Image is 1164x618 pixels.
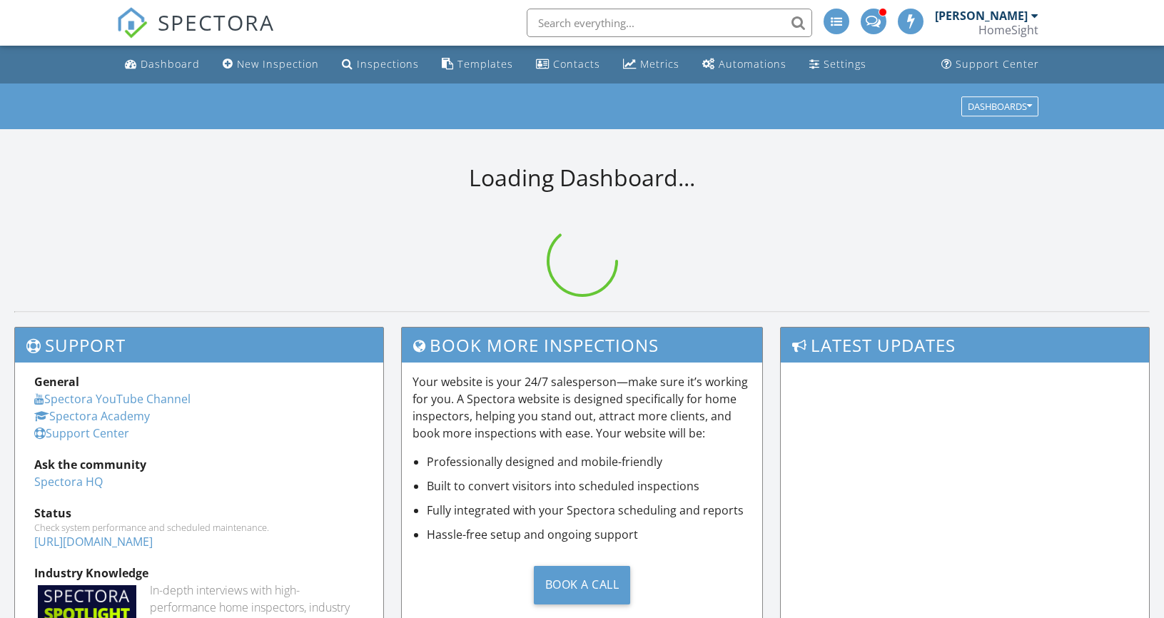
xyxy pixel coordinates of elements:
[237,57,319,71] div: New Inspection
[34,474,103,490] a: Spectora HQ
[956,57,1039,71] div: Support Center
[978,23,1038,37] div: HomeSight
[640,57,679,71] div: Metrics
[936,51,1045,78] a: Support Center
[34,456,364,473] div: Ask the community
[217,51,325,78] a: New Inspection
[34,374,79,390] strong: General
[534,566,631,604] div: Book a Call
[34,522,364,533] div: Check system performance and scheduled maintenance.
[824,57,866,71] div: Settings
[116,19,275,49] a: SPECTORA
[457,57,513,71] div: Templates
[697,51,792,78] a: Automations (Advanced)
[34,425,129,441] a: Support Center
[158,7,275,37] span: SPECTORA
[34,391,191,407] a: Spectora YouTube Channel
[617,51,685,78] a: Metrics
[413,373,751,442] p: Your website is your 24/7 salesperson—make sure it’s working for you. A Spectora website is desig...
[935,9,1028,23] div: [PERSON_NAME]
[116,7,148,39] img: The Best Home Inspection Software - Spectora
[427,477,751,495] li: Built to convert visitors into scheduled inspections
[34,505,364,522] div: Status
[15,328,383,363] h3: Support
[781,328,1149,363] h3: Latest Updates
[336,51,425,78] a: Inspections
[527,9,812,37] input: Search everything...
[436,51,519,78] a: Templates
[34,564,364,582] div: Industry Knowledge
[357,57,419,71] div: Inspections
[141,57,200,71] div: Dashboard
[427,453,751,470] li: Professionally designed and mobile-friendly
[427,502,751,519] li: Fully integrated with your Spectora scheduling and reports
[413,554,751,615] a: Book a Call
[427,526,751,543] li: Hassle-free setup and ongoing support
[119,51,206,78] a: Dashboard
[530,51,606,78] a: Contacts
[968,101,1032,111] div: Dashboards
[402,328,761,363] h3: Book More Inspections
[961,96,1038,116] button: Dashboards
[34,408,150,424] a: Spectora Academy
[553,57,600,71] div: Contacts
[719,57,786,71] div: Automations
[804,51,872,78] a: Settings
[34,534,153,549] a: [URL][DOMAIN_NAME]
